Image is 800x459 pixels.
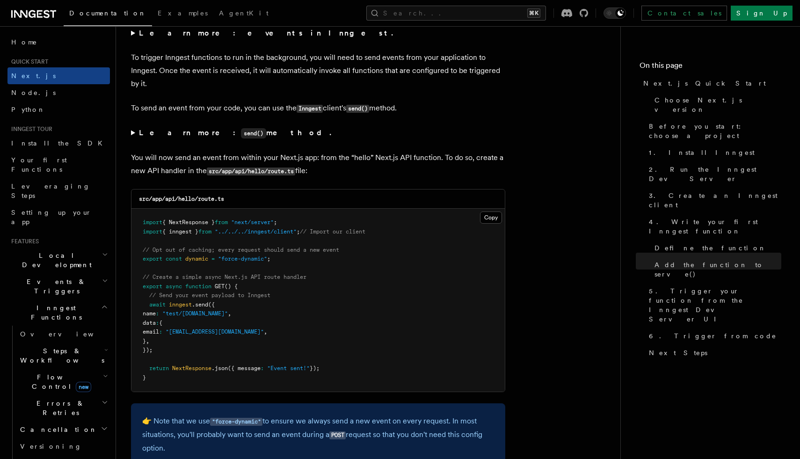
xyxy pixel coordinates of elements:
[645,144,781,161] a: 1. Install Inngest
[651,256,781,283] a: Add the function to serve()
[11,89,56,96] span: Node.js
[7,247,110,273] button: Local Development
[16,399,102,417] span: Errors & Retries
[20,330,116,338] span: Overview
[143,219,162,226] span: import
[149,365,169,372] span: return
[158,9,208,17] span: Examples
[146,338,149,344] span: ,
[16,421,110,438] button: Cancellation
[645,328,781,344] a: 6. Trigger from code
[649,122,781,140] span: Before you start: choose a project
[192,301,208,308] span: .send
[651,240,781,256] a: Define the function
[645,118,781,144] a: Before you start: choose a project
[11,182,90,199] span: Leveraging Steps
[228,310,231,317] span: ,
[211,365,228,372] span: .json
[655,243,766,253] span: Define the function
[16,342,110,369] button: Steps & Workflows
[655,260,781,279] span: Add the function to serve()
[218,255,267,262] span: "force-dynamic"
[69,9,146,17] span: Documentation
[655,95,781,114] span: Choose Next.js version
[143,283,162,290] span: export
[131,151,505,178] p: You will now send an event from within your Next.js app: from the “hello” Next.js API function. T...
[11,72,56,80] span: Next.js
[645,344,781,361] a: Next Steps
[16,425,97,434] span: Cancellation
[645,161,781,187] a: 2. Run the Inngest Dev Server
[241,128,266,138] code: send()
[198,228,211,235] span: from
[7,277,102,296] span: Events & Triggers
[7,299,110,326] button: Inngest Functions
[7,303,101,322] span: Inngest Functions
[16,326,110,342] a: Overview
[16,346,104,365] span: Steps & Workflows
[300,228,365,235] span: // Import our client
[213,3,274,25] a: AgentKit
[649,148,755,157] span: 1. Install Inngest
[640,60,781,75] h4: On this page
[7,178,110,204] a: Leveraging Steps
[143,347,153,353] span: });
[11,37,37,47] span: Home
[166,255,182,262] span: const
[162,228,198,235] span: { inngest }
[7,84,110,101] a: Node.js
[274,219,277,226] span: ;
[527,8,540,18] kbd: ⌘K
[149,301,166,308] span: await
[16,372,103,391] span: Flow Control
[228,365,261,372] span: ({ message
[131,126,505,140] summary: Learn more:send()method.
[159,328,162,335] span: :
[169,301,192,308] span: inngest
[185,255,208,262] span: dynamic
[7,101,110,118] a: Python
[156,320,159,326] span: :
[208,301,215,308] span: ({
[604,7,626,19] button: Toggle dark mode
[7,67,110,84] a: Next.js
[162,310,228,317] span: "test/[DOMAIN_NAME]"
[641,6,727,21] a: Contact sales
[64,3,152,26] a: Documentation
[267,365,310,372] span: "Event sent!"
[11,156,67,173] span: Your first Functions
[211,255,215,262] span: =
[219,9,269,17] span: AgentKit
[7,238,39,245] span: Features
[131,51,505,90] p: To trigger Inngest functions to run in the background, you will need to send events from your app...
[159,320,162,326] span: {
[143,320,156,326] span: data
[366,6,546,21] button: Search...⌘K
[210,418,262,426] code: "force-dynamic"
[139,128,333,137] strong: Learn more: method.
[261,365,264,372] span: :
[142,415,494,455] p: 👉 Note that we use to ensure we always send a new event on every request. In most situations, you...
[11,139,108,147] span: Install the SDK
[649,286,781,324] span: 5. Trigger your function from the Inngest Dev Server UI
[267,255,270,262] span: ;
[731,6,793,21] a: Sign Up
[7,125,52,133] span: Inngest tour
[143,338,146,344] span: }
[185,283,211,290] span: function
[143,255,162,262] span: export
[7,34,110,51] a: Home
[215,219,228,226] span: from
[149,292,270,299] span: // Send your event payload to Inngest
[215,283,225,290] span: GET
[7,135,110,152] a: Install the SDK
[11,106,45,113] span: Python
[172,365,211,372] span: NextResponse
[645,187,781,213] a: 3. Create an Inngest client
[7,251,102,270] span: Local Development
[131,27,505,40] summary: Learn more: events in Inngest.
[7,204,110,230] a: Setting up your app
[143,274,306,280] span: // Create a simple async Next.js API route handler
[139,196,224,202] code: src/app/api/hello/route.ts
[156,310,159,317] span: :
